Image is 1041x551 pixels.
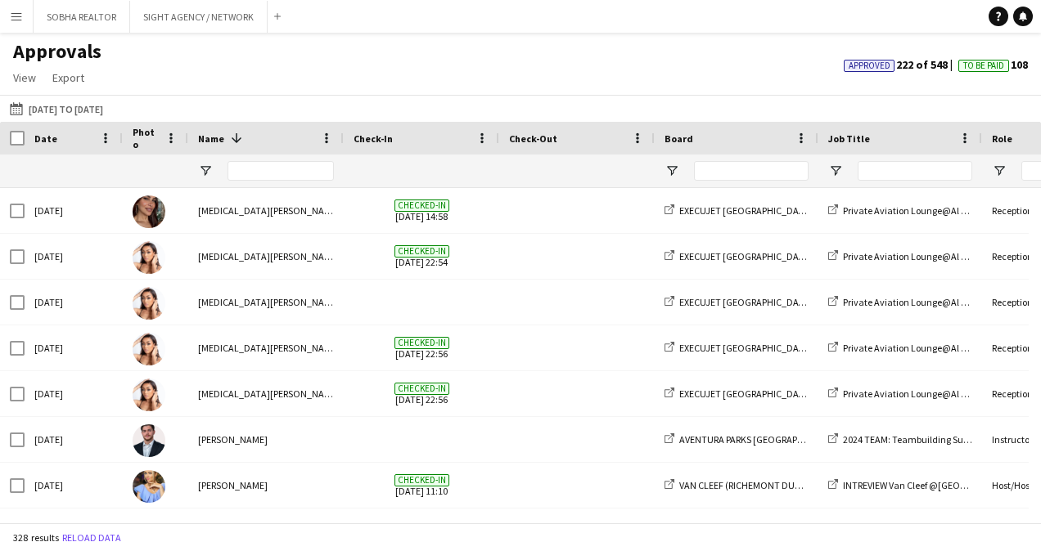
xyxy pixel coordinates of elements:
span: Name [198,132,224,145]
a: EXECUJET [GEOGRAPHIC_DATA] [665,250,813,262]
div: [DATE] [25,188,123,233]
div: [DATE] [25,325,123,370]
span: Board [665,132,693,145]
span: Photo [133,126,159,150]
input: Job Title Filter Input [858,161,972,181]
div: [MEDICAL_DATA][PERSON_NAME] [188,188,344,233]
a: EXECUJET [GEOGRAPHIC_DATA] [665,296,813,308]
div: [DATE] [25,463,123,508]
span: Checked-in [394,337,449,349]
span: Checked-in [394,199,449,212]
a: VAN CLEEF (RICHEMONT DUBAI FZE) [665,479,829,491]
a: EXECUJET [GEOGRAPHIC_DATA] [665,387,813,400]
div: [DATE] [25,234,123,279]
button: Reload data [59,529,124,547]
button: Open Filter Menu [665,164,679,178]
img: Yasmin El Rahi [133,287,165,320]
span: [DATE] 22:56 [354,325,489,370]
button: Open Filter Menu [828,164,843,178]
div: [DATE] [25,280,123,325]
button: Open Filter Menu [992,164,1007,178]
span: [DATE] 22:54 [354,234,489,279]
span: Checked-in [394,474,449,486]
a: Export [46,67,91,88]
span: EXECUJET [GEOGRAPHIC_DATA] [679,204,813,217]
span: EXECUJET [GEOGRAPHIC_DATA] [679,387,813,400]
span: Job Title [828,132,870,145]
span: To Be Paid [963,60,1004,71]
span: 108 [958,57,1028,72]
img: Yasmin El Rahi [133,379,165,411]
span: Check-Out [509,132,557,145]
button: SOBHA REALTOR [34,1,130,33]
span: AVENTURA PARKS [GEOGRAPHIC_DATA] [679,433,843,446]
span: Export [52,70,84,85]
span: Check-In [354,132,393,145]
img: Yana Lazareva [133,470,165,503]
img: Yasin Alshawish [133,424,165,457]
div: [PERSON_NAME] [188,417,344,462]
img: Yasmin Mamdouh [133,195,165,228]
span: Checked-in [394,245,449,258]
span: Approved [849,60,890,71]
input: Name Filter Input [228,161,334,181]
img: Yasmin El Rahi [133,333,165,365]
div: [MEDICAL_DATA][PERSON_NAME] [188,234,344,279]
div: [MEDICAL_DATA][PERSON_NAME] [188,325,344,370]
span: Checked-in [394,383,449,395]
span: VAN CLEEF (RICHEMONT DUBAI FZE) [679,479,829,491]
span: [DATE] 22:56 [354,371,489,416]
span: EXECUJET [GEOGRAPHIC_DATA] [679,296,813,308]
div: [MEDICAL_DATA][PERSON_NAME] [188,280,344,325]
div: [PERSON_NAME] [188,463,344,508]
a: EXECUJET [GEOGRAPHIC_DATA] [665,204,813,217]
button: Open Filter Menu [198,164,213,178]
span: Date [34,132,57,145]
input: Board Filter Input [694,161,809,181]
div: [DATE] [25,417,123,462]
a: View [7,67,43,88]
button: SIGHT AGENCY / NETWORK [130,1,268,33]
span: [DATE] 14:58 [354,188,489,233]
button: [DATE] to [DATE] [7,99,106,119]
span: Role [992,132,1012,145]
img: Yasmin El Rahi [133,241,165,274]
a: EXECUJET [GEOGRAPHIC_DATA] [665,342,813,354]
a: AVENTURA PARKS [GEOGRAPHIC_DATA] [665,433,843,446]
span: EXECUJET [GEOGRAPHIC_DATA] [679,250,813,262]
div: [MEDICAL_DATA][PERSON_NAME] [188,371,344,416]
span: [DATE] 11:10 [354,463,489,508]
span: 222 of 548 [844,57,958,72]
span: View [13,70,36,85]
div: [DATE] [25,371,123,416]
span: EXECUJET [GEOGRAPHIC_DATA] [679,342,813,354]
